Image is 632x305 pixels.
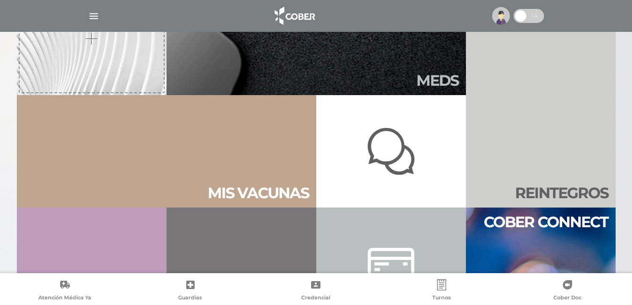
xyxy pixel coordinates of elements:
span: Atención Médica Ya [38,294,91,303]
span: Turnos [432,294,451,303]
img: Cober_menu-lines-white.svg [88,10,100,22]
h2: Rein te gros [515,184,608,202]
h2: Mis vacu nas [208,184,309,202]
img: profile-placeholder.svg [492,7,510,25]
span: Cober Doc [553,294,581,303]
h2: Cober connect [484,213,608,231]
img: logo_cober_home-white.png [269,5,319,27]
a: Guardias [128,279,254,303]
h2: Meds [416,72,458,89]
a: Credencial [253,279,379,303]
span: Guardias [178,294,202,303]
a: Cober Doc [504,279,630,303]
span: Credencial [301,294,330,303]
a: Atención Médica Ya [2,279,128,303]
a: Mis vacunas [17,95,316,208]
a: Turnos [379,279,505,303]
